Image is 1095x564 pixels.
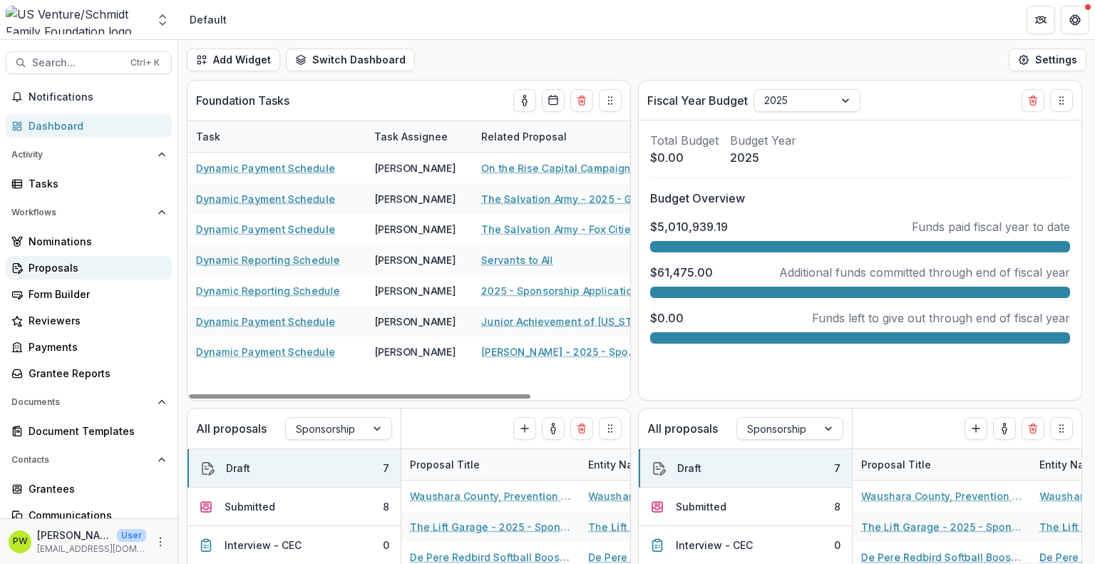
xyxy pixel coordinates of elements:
[29,287,160,302] div: Form Builder
[153,6,173,34] button: Open entity switcher
[374,314,456,329] div: [PERSON_NAME]
[481,222,642,237] a: The Salvation Army - Fox Cities - Red Kettle Match Day
[29,366,160,381] div: Grantee Reports
[676,538,753,553] div: Interview - CEC
[29,339,160,354] div: Payments
[473,121,651,152] div: Related Proposal
[588,519,667,534] a: The Lift Garage
[542,89,565,112] button: Calendar
[374,191,456,206] div: [PERSON_NAME]
[184,9,232,30] nav: breadcrumb
[6,172,172,195] a: Tasks
[225,499,275,514] div: Submitted
[196,420,267,437] p: All proposals
[187,48,280,71] button: Add Widget
[410,488,571,503] a: Waushara County, Prevention Council - 2025 - Grant Application
[6,86,172,108] button: Notifications
[383,461,389,476] div: 7
[6,143,172,166] button: Open Activity
[187,129,229,144] div: Task
[6,230,172,253] a: Nominations
[481,252,553,267] a: Servants to All
[965,417,987,440] button: Create Proposal
[366,129,456,144] div: Task Assignee
[1050,89,1073,112] button: Drag
[29,91,166,103] span: Notifications
[401,449,580,480] div: Proposal Title
[401,457,488,472] div: Proposal Title
[650,149,719,166] p: $0.00
[29,176,160,191] div: Tasks
[1027,6,1055,34] button: Partners
[650,190,1070,207] p: Budget Overview
[29,508,160,523] div: Communications
[366,121,473,152] div: Task Assignee
[834,461,840,476] div: 7
[481,160,631,175] a: On the Rise Capital Campaign
[196,252,340,267] a: Dynamic Reporting Schedule
[29,424,160,439] div: Document Templates
[383,538,389,553] div: 0
[29,313,160,328] div: Reviewers
[29,260,160,275] div: Proposals
[912,218,1070,235] p: Funds paid fiscal year to date
[11,207,152,217] span: Workflows
[513,417,536,440] button: Create Proposal
[128,55,163,71] div: Ctrl + K
[29,234,160,249] div: Nominations
[993,417,1016,440] button: toggle-assigned-to-me
[6,114,172,138] a: Dashboard
[383,499,389,514] div: 8
[481,314,642,329] a: Junior Achievement of [US_STATE] ([GEOGRAPHIC_DATA] Region) - 2025 - Sponsorship Application Grant
[196,344,335,359] a: Dynamic Payment Schedule
[196,191,335,206] a: Dynamic Payment Schedule
[6,503,172,527] a: Communications
[6,256,172,280] a: Proposals
[187,488,401,526] button: Submitted8
[152,533,169,550] button: More
[853,449,1031,480] div: Proposal Title
[1022,89,1044,112] button: Delete card
[374,283,456,298] div: [PERSON_NAME]
[542,417,565,440] button: toggle-assigned-to-me
[647,420,718,437] p: All proposals
[647,92,748,109] p: Fiscal Year Budget
[650,132,719,149] p: Total Budget
[861,488,1022,503] a: Waushara County, Prevention Council - 2025 - Grant Application
[779,264,1070,281] p: Additional funds committed through end of fiscal year
[6,6,147,34] img: US Venture/Schmidt Family Foundation logo
[6,419,172,443] a: Document Templates
[853,457,940,472] div: Proposal Title
[6,391,172,414] button: Open Documents
[1009,48,1086,71] button: Settings
[730,149,796,166] p: 2025
[1050,417,1073,440] button: Drag
[37,528,111,543] p: [PERSON_NAME]
[650,264,713,281] p: $61,475.00
[11,455,152,465] span: Contacts
[11,397,152,407] span: Documents
[187,121,366,152] div: Task
[29,481,160,496] div: Grantees
[639,488,852,526] button: Submitted8
[187,449,401,488] button: Draft7
[481,283,642,298] a: 2025 - Sponsorship Application Grant
[639,449,852,488] button: Draft7
[1061,6,1089,34] button: Get Help
[676,499,726,514] div: Submitted
[374,252,456,267] div: [PERSON_NAME]
[513,89,536,112] button: toggle-assigned-to-me
[677,461,701,476] div: Draft
[834,499,840,514] div: 8
[196,222,335,237] a: Dynamic Payment Schedule
[570,89,593,112] button: Delete card
[599,89,622,112] button: Drag
[29,118,160,133] div: Dashboard
[190,12,227,27] div: Default
[473,129,575,144] div: Related Proposal
[196,314,335,329] a: Dynamic Payment Schedule
[374,222,456,237] div: [PERSON_NAME]
[6,448,172,471] button: Open Contacts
